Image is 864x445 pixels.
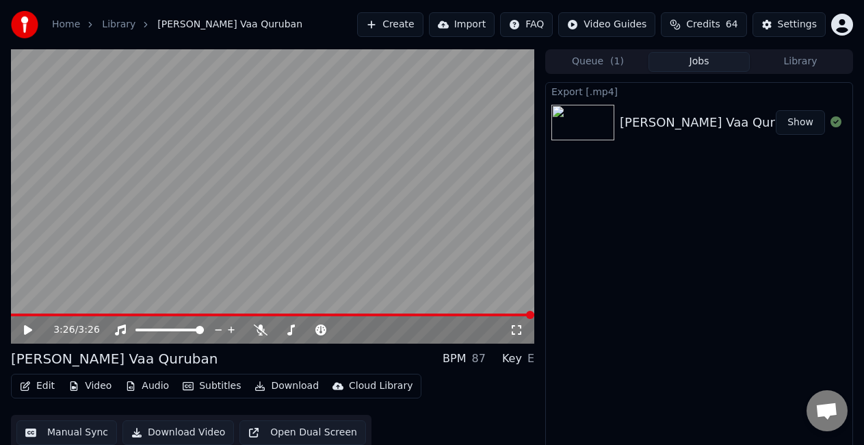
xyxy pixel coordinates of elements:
div: [PERSON_NAME] Vaa Quruban [620,113,806,132]
button: Library [750,52,851,72]
button: Download Video [122,420,234,445]
span: 3:26 [78,323,99,337]
div: BPM [443,351,466,367]
button: Download [249,377,324,396]
span: [PERSON_NAME] Vaa Quruban [157,18,302,31]
button: Show [776,110,825,135]
button: Credits64 [661,12,746,37]
button: Import [429,12,495,37]
button: Edit [14,377,60,396]
div: Open chat [807,390,848,431]
a: Home [52,18,80,31]
button: Queue [547,52,649,72]
img: youka [11,11,38,38]
button: Open Dual Screen [239,420,366,445]
button: Create [357,12,423,37]
div: 87 [472,351,486,367]
button: Settings [752,12,826,37]
button: FAQ [500,12,553,37]
div: Cloud Library [349,379,413,393]
a: Library [102,18,135,31]
nav: breadcrumb [52,18,302,31]
div: E [527,351,534,367]
span: 64 [726,18,738,31]
span: Credits [686,18,720,31]
button: Video [63,377,117,396]
span: ( 1 ) [610,55,624,68]
button: Jobs [649,52,750,72]
button: Subtitles [177,377,246,396]
div: [PERSON_NAME] Vaa Quruban [11,349,218,368]
div: Key [502,351,522,367]
div: / [53,323,86,337]
button: Manual Sync [16,420,117,445]
div: Settings [778,18,817,31]
button: Video Guides [558,12,655,37]
button: Audio [120,377,174,396]
div: Export [.mp4] [546,83,852,99]
span: 3:26 [53,323,75,337]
